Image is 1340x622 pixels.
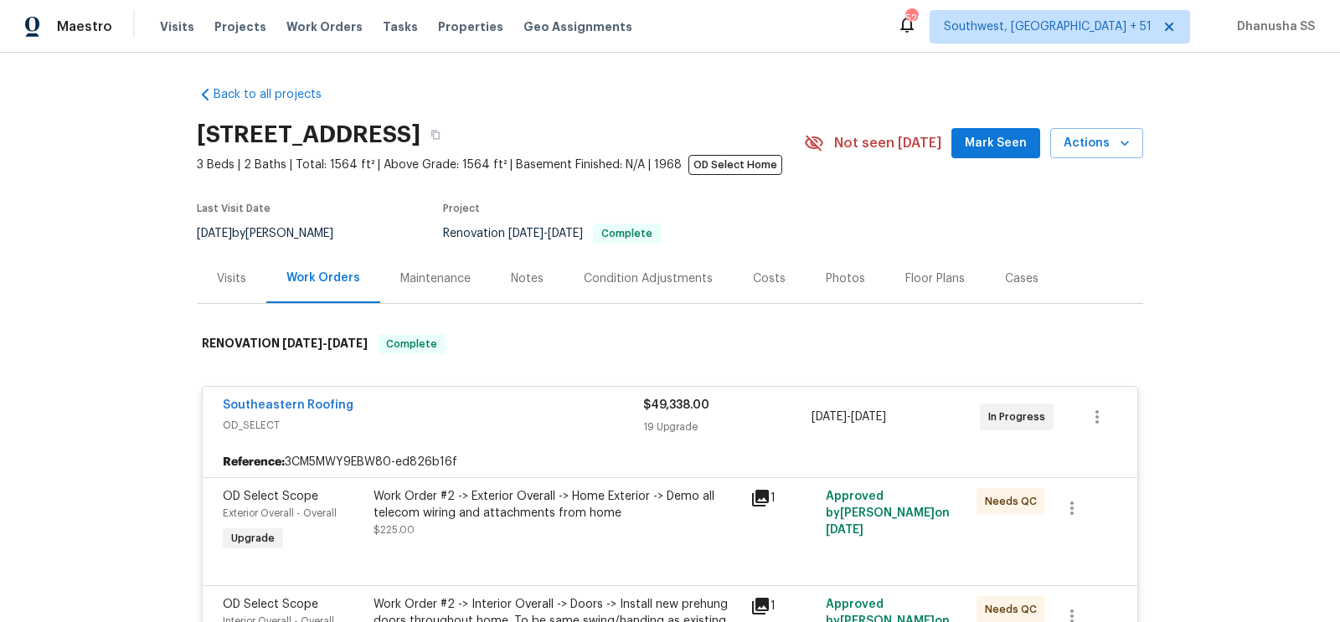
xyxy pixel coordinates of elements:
div: Work Orders [286,270,360,286]
div: 1 [750,596,816,616]
span: Dhanusha SS [1230,18,1315,35]
div: Condition Adjustments [584,270,713,287]
div: Work Order #2 -> Exterior Overall -> Home Exterior -> Demo all telecom wiring and attachments fro... [374,488,740,522]
span: Visits [160,18,194,35]
span: Needs QC [985,493,1044,510]
span: Mark Seen [965,133,1027,154]
span: $49,338.00 [643,399,709,411]
span: [DATE] [197,228,232,239]
h6: RENOVATION [202,334,368,354]
span: - [282,337,368,349]
span: Exterior Overall - Overall [223,508,337,518]
span: OD Select Home [688,155,782,175]
span: - [812,409,886,425]
div: Notes [511,270,544,287]
div: Costs [753,270,786,287]
div: Visits [217,270,246,287]
button: Mark Seen [951,128,1040,159]
span: Actions [1064,133,1130,154]
div: 520 [905,10,917,27]
span: In Progress [988,409,1052,425]
div: Cases [1005,270,1038,287]
span: [DATE] [548,228,583,239]
div: 19 Upgrade [643,419,812,435]
span: - [508,228,583,239]
div: 3CM5MWY9EBW80-ed826b16f [203,447,1137,477]
span: Work Orders [286,18,363,35]
span: [DATE] [327,337,368,349]
h2: [STREET_ADDRESS] [197,126,420,143]
span: Project [443,203,480,213]
span: Complete [595,229,659,239]
span: Maestro [57,18,112,35]
span: [DATE] [851,411,886,423]
div: Maintenance [400,270,471,287]
div: Photos [826,270,865,287]
a: Back to all projects [197,86,358,103]
span: Geo Assignments [523,18,632,35]
span: [DATE] [812,411,847,423]
span: Approved by [PERSON_NAME] on [826,491,950,536]
span: Complete [379,336,444,352]
span: OD Select Scope [223,491,318,502]
span: Southwest, [GEOGRAPHIC_DATA] + 51 [944,18,1152,35]
span: $225.00 [374,525,415,535]
button: Actions [1050,128,1143,159]
span: Upgrade [224,530,281,547]
span: OD_SELECT [223,417,643,434]
button: Copy Address [420,120,451,150]
span: 3 Beds | 2 Baths | Total: 1564 ft² | Above Grade: 1564 ft² | Basement Finished: N/A | 1968 [197,157,804,173]
span: Last Visit Date [197,203,271,213]
span: Needs QC [985,601,1044,618]
span: [DATE] [826,524,863,536]
span: Not seen [DATE] [834,135,941,152]
b: Reference: [223,454,285,470]
span: Renovation [443,228,661,239]
span: Tasks [383,21,418,33]
span: Properties [438,18,503,35]
div: 1 [750,488,816,508]
div: by [PERSON_NAME] [197,224,353,244]
span: OD Select Scope [223,599,318,610]
div: RENOVATION [DATE]-[DATE]Complete [197,317,1143,371]
div: Floor Plans [905,270,965,287]
span: [DATE] [282,337,322,349]
span: Projects [214,18,266,35]
a: Southeastern Roofing [223,399,353,411]
span: [DATE] [508,228,544,239]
